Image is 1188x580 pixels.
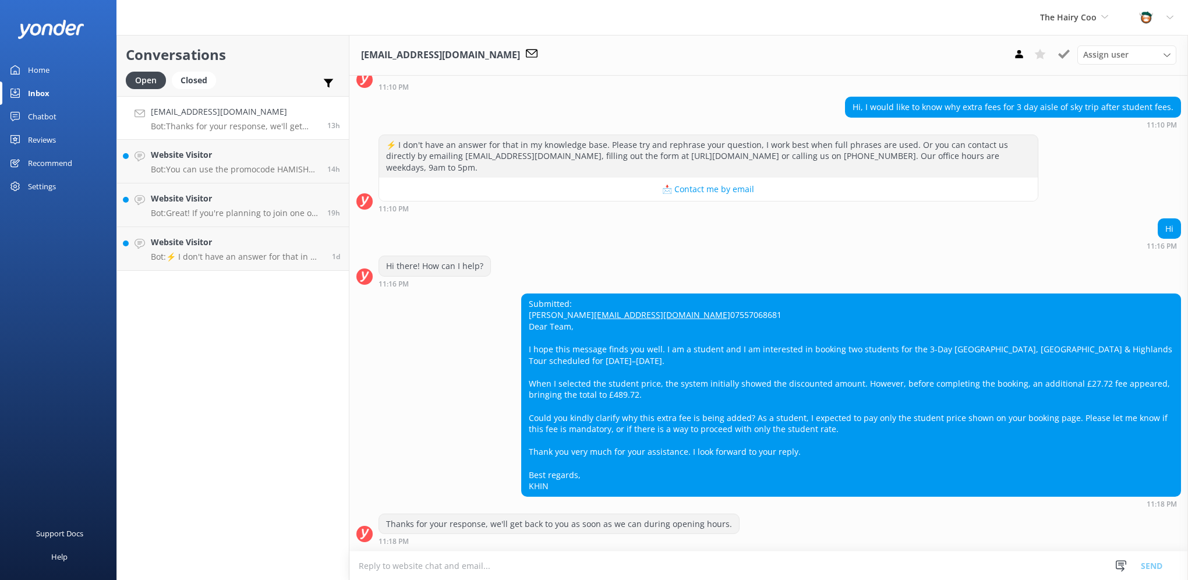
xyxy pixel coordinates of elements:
strong: 11:10 PM [1147,122,1177,129]
h2: Conversations [126,44,340,66]
strong: 11:10 PM [379,84,409,91]
h4: [EMAIL_ADDRESS][DOMAIN_NAME] [151,105,319,118]
div: Sep 02 2025 11:16pm (UTC +01:00) Europe/Dublin [1147,242,1181,250]
div: Open [126,72,166,89]
div: Submitted: [PERSON_NAME] 07557068681 Dear Team, I hope this message finds you well. I am a studen... [522,294,1180,496]
span: Sep 02 2025 05:30pm (UTC +01:00) Europe/Dublin [327,208,340,218]
a: Closed [172,73,222,86]
img: yonder-white-logo.png [17,20,84,39]
div: Sep 02 2025 11:18pm (UTC +01:00) Europe/Dublin [521,500,1181,508]
div: Recommend [28,151,72,175]
h4: Website Visitor [151,236,323,249]
strong: 11:16 PM [1147,243,1177,250]
a: Website VisitorBot:You can use the promocode HAMISH for a discount on any 1-day tour.14h [117,140,349,183]
div: Hi, I would like to know why extra fees for 3 day aisle of sky trip after student fees. [846,97,1180,117]
div: Closed [172,72,216,89]
div: Assign User [1077,45,1176,64]
span: Sep 02 2025 10:23pm (UTC +01:00) Europe/Dublin [327,164,340,174]
a: [EMAIL_ADDRESS][DOMAIN_NAME] [594,309,730,320]
span: Sep 02 2025 12:03pm (UTC +01:00) Europe/Dublin [332,252,340,261]
div: Thanks for your response, we'll get back to you as soon as we can during opening hours. [379,514,739,534]
span: The Hairy Coo [1040,12,1097,23]
button: 📩 Contact me by email [379,178,1038,201]
div: Reviews [28,128,56,151]
strong: 11:10 PM [379,206,409,213]
strong: 11:16 PM [379,281,409,288]
div: Home [28,58,49,82]
span: Assign user [1083,48,1129,61]
div: Sep 02 2025 11:16pm (UTC +01:00) Europe/Dublin [379,280,491,288]
h3: [EMAIL_ADDRESS][DOMAIN_NAME] [361,48,520,63]
div: Sep 02 2025 11:18pm (UTC +01:00) Europe/Dublin [379,537,740,545]
h4: Website Visitor [151,192,319,205]
a: Open [126,73,172,86]
div: Sep 02 2025 11:10pm (UTC +01:00) Europe/Dublin [379,204,1038,213]
div: Hi [1158,219,1180,239]
div: ⚡ I don't have an answer for that in my knowledge base. Please try and rephrase your question, I ... [379,135,1038,178]
p: Bot: Great! If you're planning to join one of our tours, you can check our tour schedule at [URL]... [151,208,319,218]
span: Sep 02 2025 11:18pm (UTC +01:00) Europe/Dublin [327,121,340,130]
strong: 11:18 PM [379,538,409,545]
p: Bot: You can use the promocode HAMISH for a discount on any 1-day tour. [151,164,319,175]
h4: Website Visitor [151,148,319,161]
div: Settings [28,175,56,198]
div: Sep 02 2025 11:10pm (UTC +01:00) Europe/Dublin [379,83,729,91]
p: Bot: ⚡ I don't have an answer for that in my knowledge base. Please try and rephrase your questio... [151,252,323,262]
a: Website VisitorBot:Great! If you're planning to join one of our tours, you can check our tour sch... [117,183,349,227]
div: Chatbot [28,105,56,128]
p: Bot: Thanks for your response, we'll get back to you as soon as we can during opening hours. [151,121,319,132]
div: Hi there! How can I help? [379,256,490,276]
div: Inbox [28,82,49,105]
a: [EMAIL_ADDRESS][DOMAIN_NAME]Bot:Thanks for your response, we'll get back to you as soon as we can... [117,96,349,140]
a: Website VisitorBot:⚡ I don't have an answer for that in my knowledge base. Please try and rephras... [117,227,349,271]
div: Help [51,545,68,568]
strong: 11:18 PM [1147,501,1177,508]
img: 457-1738239164.png [1137,9,1155,26]
div: Support Docs [36,522,83,545]
div: Sep 02 2025 11:10pm (UTC +01:00) Europe/Dublin [845,121,1181,129]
